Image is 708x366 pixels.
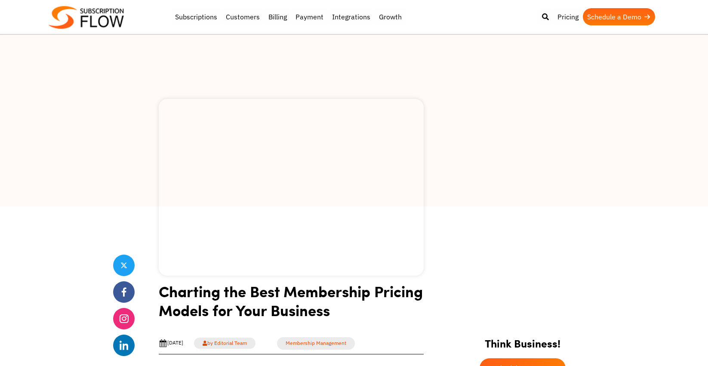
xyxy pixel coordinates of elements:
a: Billing [264,8,291,25]
a: Growth [375,8,406,25]
a: Schedule a Demo [583,8,655,25]
a: Pricing [553,8,583,25]
a: Customers [222,8,264,25]
h1: Charting the Best Membership Pricing Models for Your Business [159,282,424,326]
h2: Think Business! [450,326,595,354]
a: Payment [291,8,328,25]
img: Subscriptionflow [49,6,124,29]
a: Subscriptions [171,8,222,25]
a: by Editorial Team [194,338,255,349]
img: intro video [461,249,585,324]
img: Membership pricing models [159,99,424,276]
a: Membership Management [277,337,355,350]
a: Integrations [328,8,375,25]
div: [DATE] [159,339,183,348]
